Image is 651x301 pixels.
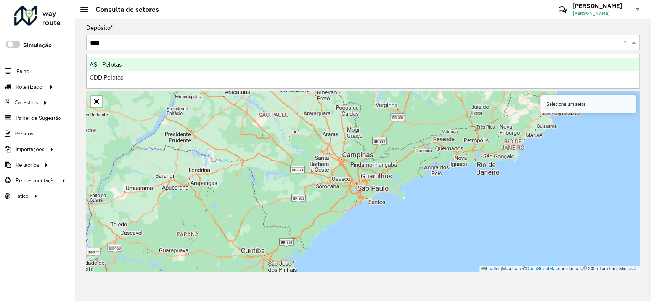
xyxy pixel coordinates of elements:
[479,266,640,272] div: Map data © contributors,© 2025 TomTom, Microsoft
[555,2,571,18] a: Contato Rápido
[16,67,31,75] span: Painel
[481,266,500,271] a: Leaflet
[16,114,61,122] span: Painel de Sugestão
[14,99,38,107] span: Cadastros
[501,266,502,271] span: |
[90,74,123,81] span: CDD Pelotas
[16,161,39,169] span: Relatórios
[14,192,29,200] span: Tático
[14,130,34,138] span: Pedidos
[86,23,113,32] label: Depósito
[16,177,56,185] span: Retroalimentação
[16,83,44,91] span: Roteirizador
[573,10,630,17] span: [PERSON_NAME]
[86,54,640,89] ng-dropdown-panel: Options list
[90,61,122,68] span: AS - Pelotas
[526,266,558,271] a: OpenStreetMap
[23,41,52,50] label: Simulação
[624,38,630,47] span: Clear all
[91,96,102,107] a: Abrir mapa em tela cheia
[88,5,159,14] h2: Consulta de setores
[573,2,630,10] h3: [PERSON_NAME]
[540,95,636,113] div: Selecione um setor
[16,145,45,153] span: Importações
